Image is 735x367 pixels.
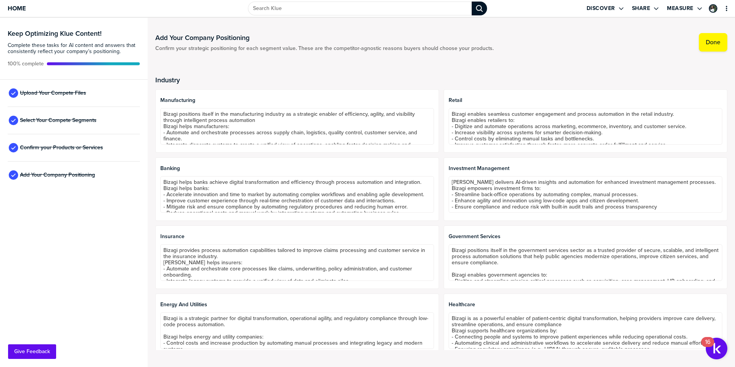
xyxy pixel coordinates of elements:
[706,338,727,359] button: Open Resource Center, 16 new notifications
[160,244,434,281] textarea: Bizagi provides process automation capabilities tailored to improve claims processing and custome...
[667,5,693,12] label: Measure
[20,90,86,96] span: Upload Your Compete Files
[587,5,615,12] label: Discover
[8,61,44,67] span: Active
[706,38,720,46] label: Done
[160,302,434,308] span: Energy and Utilities
[632,5,650,12] label: Share
[449,244,722,281] textarea: Bizagi positions itself in the government services sector as a trusted provider of secure, scalab...
[155,76,727,84] h2: Industry
[705,342,710,352] div: 16
[8,344,56,359] button: Give Feedback
[709,4,717,13] div: Camila Rincon
[20,145,103,151] span: Confirm your Products or Services
[449,176,722,213] textarea: [PERSON_NAME] delivers AI-driven insights and automation for enhanced investment management proce...
[248,2,471,15] input: Search Klue
[472,2,487,15] div: Search Klue
[160,165,434,172] span: Banking
[160,312,434,349] textarea: Bizagi is a strategic partner for digital transformation, operational agility, and regulatory com...
[449,108,722,145] textarea: Bizagi enables seamless customer engagement and process automation in the retail industry. Bizagi...
[20,172,95,178] span: Add Your Company Positioning
[710,5,717,12] img: 2d9f30481f2068ab5a922543c7058fba-sml.png
[708,3,718,13] a: Edit Profile
[8,30,140,37] h3: Keep Optimizing Klue Content!
[449,165,722,172] span: Investment Management
[8,5,26,12] span: Home
[160,234,434,240] span: Insurance
[449,97,722,103] span: Retail
[160,176,434,213] textarea: Bizagi helps banks achieve digital transformation and efficiency through process automation and i...
[449,312,722,349] textarea: Bizagi is as a powerful enabler of patient-centric digital transformation, helping providers impr...
[20,117,96,123] span: Select Your Compete Segments
[155,33,494,42] h1: Add Your Company Positioning
[449,234,722,240] span: Government Services
[155,45,494,52] span: Confirm your strategic positioning for each segment value. These are the competitor-agnostic reas...
[160,108,434,145] textarea: Bizagi positions itself in the manufacturing industry as a strategic enabler of efficiency, agili...
[449,302,722,308] span: Healthcare
[160,97,434,103] span: Manufacturing
[8,42,140,55] span: Complete these tasks for AI content and answers that consistently reflect your company’s position...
